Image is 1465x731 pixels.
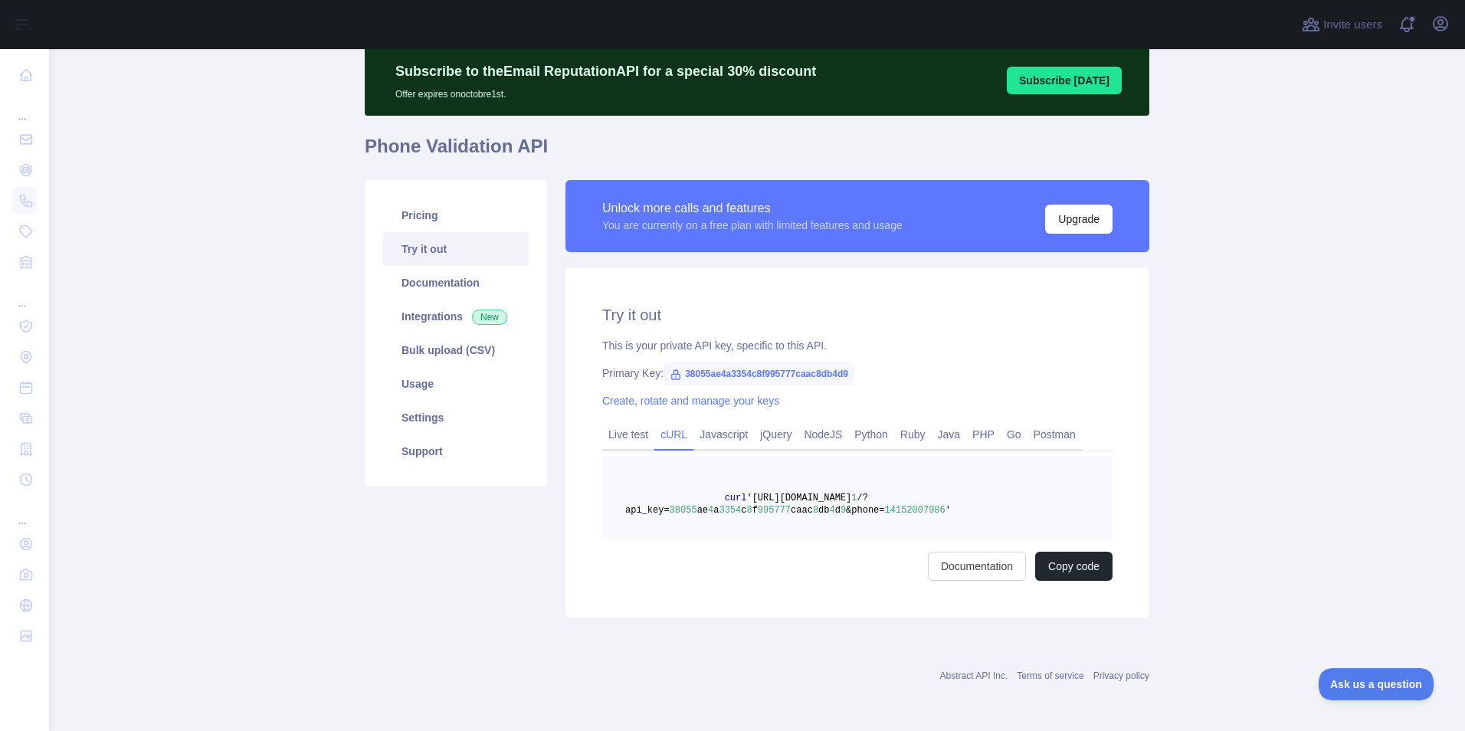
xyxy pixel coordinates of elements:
[602,338,1113,353] div: This is your private API key, specific to this API.
[1001,422,1027,447] a: Go
[1045,205,1113,234] button: Upgrade
[928,552,1026,581] a: Documentation
[395,82,816,100] p: Offer expires on octobre 1st.
[12,279,37,310] div: ...
[472,310,507,325] span: New
[693,422,754,447] a: Javascript
[713,505,719,516] span: a
[602,365,1113,381] div: Primary Key:
[1007,67,1122,94] button: Subscribe [DATE]
[12,92,37,123] div: ...
[848,422,894,447] a: Python
[383,434,529,468] a: Support
[365,134,1149,171] h1: Phone Validation API
[383,198,529,232] a: Pricing
[602,218,903,233] div: You are currently on a free plan with limited features and usage
[383,300,529,333] a: Integrations New
[835,505,841,516] span: d
[752,505,758,516] span: f
[758,505,791,516] span: 995777
[846,505,884,516] span: &phone=
[697,505,708,516] span: ae
[946,505,951,516] span: '
[932,422,967,447] a: Java
[602,395,779,407] a: Create, rotate and manage your keys
[1323,16,1382,34] span: Invite users
[725,493,747,503] span: curl
[1319,668,1434,700] iframe: Toggle Customer Support
[1035,552,1113,581] button: Copy code
[383,333,529,367] a: Bulk upload (CSV)
[1093,670,1149,681] a: Privacy policy
[894,422,932,447] a: Ruby
[798,422,848,447] a: NodeJS
[395,61,816,82] p: Subscribe to the Email Reputation API for a special 30 % discount
[966,422,1001,447] a: PHP
[602,304,1113,326] h2: Try it out
[383,367,529,401] a: Usage
[383,232,529,266] a: Try it out
[851,493,857,503] span: 1
[12,497,37,527] div: ...
[885,505,946,516] span: 14152007986
[719,505,741,516] span: 3354
[791,505,813,516] span: caac
[813,505,818,516] span: 8
[741,505,746,516] span: c
[664,362,854,385] span: 38055ae4a3354c8f995777caac8db4d9
[818,505,829,516] span: db
[1299,12,1385,37] button: Invite users
[754,422,798,447] a: jQuery
[1027,422,1082,447] a: Postman
[383,266,529,300] a: Documentation
[654,422,693,447] a: cURL
[383,401,529,434] a: Settings
[841,505,846,516] span: 9
[670,505,697,516] span: 38055
[708,505,713,516] span: 4
[830,505,835,516] span: 4
[1017,670,1083,681] a: Terms of service
[940,670,1008,681] a: Abstract API Inc.
[602,199,903,218] div: Unlock more calls and features
[746,505,752,516] span: 8
[602,422,654,447] a: Live test
[746,493,851,503] span: '[URL][DOMAIN_NAME]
